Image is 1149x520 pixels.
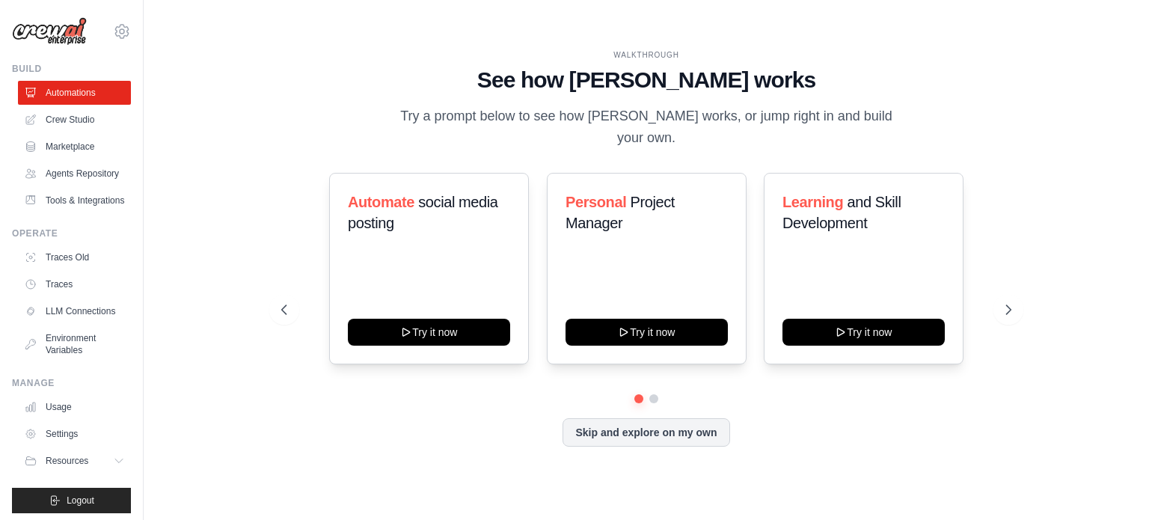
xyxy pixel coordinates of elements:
[566,194,626,210] span: Personal
[18,449,131,473] button: Resources
[12,227,131,239] div: Operate
[46,455,88,467] span: Resources
[18,395,131,419] a: Usage
[348,194,414,210] span: Automate
[281,49,1011,61] div: WALKTHROUGH
[18,326,131,362] a: Environment Variables
[563,418,729,447] button: Skip and explore on my own
[18,162,131,186] a: Agents Repository
[395,105,898,150] p: Try a prompt below to see how [PERSON_NAME] works, or jump right in and build your own.
[281,67,1011,94] h1: See how [PERSON_NAME] works
[12,63,131,75] div: Build
[18,108,131,132] a: Crew Studio
[566,194,675,231] span: Project Manager
[18,422,131,446] a: Settings
[1074,448,1149,520] iframe: Chat Widget
[782,194,843,210] span: Learning
[782,319,945,346] button: Try it now
[12,488,131,513] button: Logout
[18,189,131,212] a: Tools & Integrations
[18,135,131,159] a: Marketplace
[18,81,131,105] a: Automations
[12,17,87,46] img: Logo
[18,272,131,296] a: Traces
[566,319,728,346] button: Try it now
[18,245,131,269] a: Traces Old
[348,194,498,231] span: social media posting
[67,495,94,507] span: Logout
[348,319,510,346] button: Try it now
[12,377,131,389] div: Manage
[18,299,131,323] a: LLM Connections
